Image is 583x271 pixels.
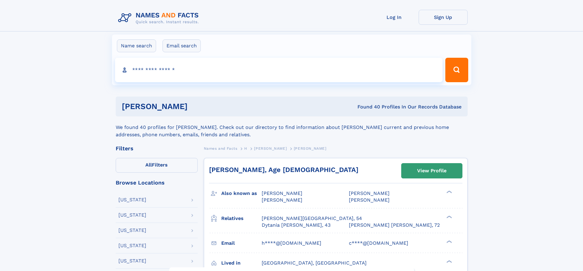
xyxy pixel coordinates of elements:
[262,222,331,229] a: Dytania [PERSON_NAME], 43
[163,39,201,52] label: Email search
[116,10,204,26] img: Logo Names and Facts
[349,197,390,203] span: [PERSON_NAME]
[204,145,237,152] a: Names and Facts
[445,259,452,263] div: ❯
[117,39,156,52] label: Name search
[244,146,247,151] span: H
[221,238,262,248] h3: Email
[370,10,419,25] a: Log In
[445,58,468,82] button: Search Button
[262,260,367,266] span: [GEOGRAPHIC_DATA], [GEOGRAPHIC_DATA]
[209,166,358,174] a: [PERSON_NAME], Age [DEMOGRAPHIC_DATA]
[445,240,452,244] div: ❯
[118,197,146,202] div: [US_STATE]
[417,164,447,178] div: View Profile
[116,180,198,185] div: Browse Locations
[272,104,462,110] div: Found 40 Profiles In Our Records Database
[445,190,452,194] div: ❯
[244,145,247,152] a: H
[262,215,362,222] a: [PERSON_NAME][GEOGRAPHIC_DATA], 54
[419,10,468,25] a: Sign Up
[118,213,146,218] div: [US_STATE]
[145,162,152,168] span: All
[254,146,287,151] span: [PERSON_NAME]
[116,146,198,151] div: Filters
[402,163,462,178] a: View Profile
[349,190,390,196] span: [PERSON_NAME]
[115,58,443,82] input: search input
[294,146,327,151] span: [PERSON_NAME]
[221,188,262,199] h3: Also known as
[118,258,146,263] div: [US_STATE]
[349,222,440,229] a: [PERSON_NAME] [PERSON_NAME], 72
[445,215,452,219] div: ❯
[118,228,146,233] div: [US_STATE]
[262,197,302,203] span: [PERSON_NAME]
[221,258,262,268] h3: Lived in
[116,158,198,173] label: Filters
[122,103,273,110] h1: [PERSON_NAME]
[116,116,468,138] div: We found 40 profiles for [PERSON_NAME]. Check out our directory to find information about [PERSON...
[118,243,146,248] div: [US_STATE]
[221,213,262,224] h3: Relatives
[254,145,287,152] a: [PERSON_NAME]
[262,190,302,196] span: [PERSON_NAME]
